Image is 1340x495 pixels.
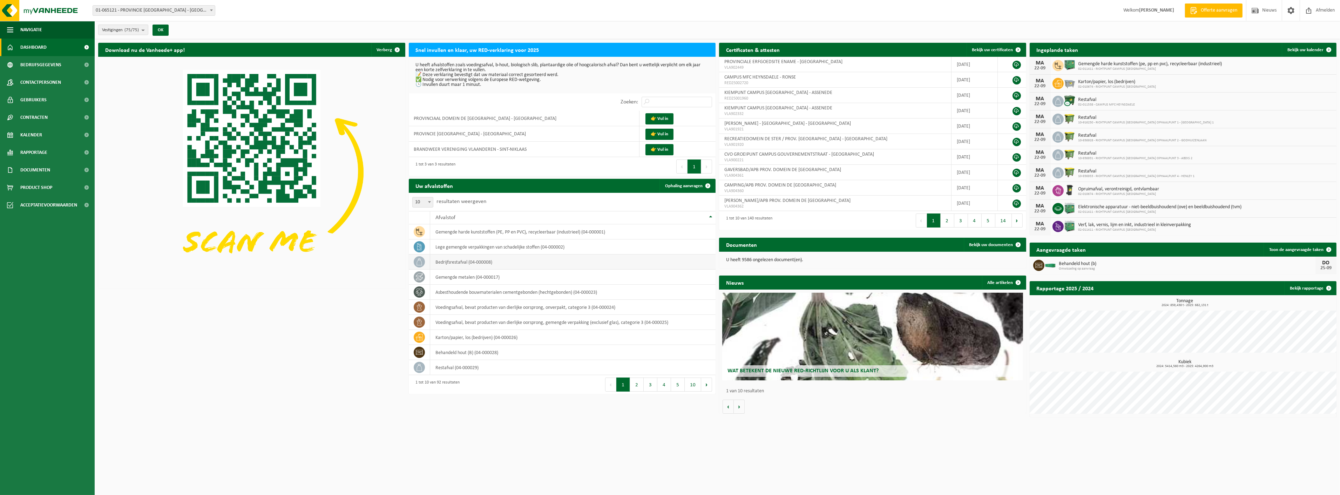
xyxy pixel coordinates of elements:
span: VLA904362 [724,204,946,209]
img: PB-HB-1400-HPE-GN-11 [1064,219,1076,232]
span: Restafval [1078,115,1214,121]
button: Previous [676,160,688,174]
h2: Certificaten & attesten [719,43,787,56]
td: voedingsafval, bevat producten van dierlijke oorsprong, onverpakt, categorie 3 (04-000024) [430,300,716,315]
td: gemengde metalen (04-000017) [430,270,716,285]
span: 02-011538 - CAMPUS MFC HEYNSDAELE [1078,103,1135,107]
a: Bekijk uw kalender [1282,43,1336,57]
h2: Rapportage 2025 / 2024 [1030,281,1101,295]
span: Verberg [377,48,392,52]
p: U heeft afvalstoffen zoals voedingsafval, b-hout, biologisch slib, plantaardige olie of hoogcalor... [416,63,709,87]
span: 01-065121 - PROVINCIE OOST-VLAANDEREN - GENT [93,6,215,15]
div: MA [1033,96,1047,102]
span: Product Shop [20,179,52,196]
button: 3 [644,378,657,392]
div: MA [1033,185,1047,191]
div: 22-09 [1033,84,1047,89]
span: Contactpersonen [20,74,61,91]
button: 1 [688,160,701,174]
span: Bekijk uw documenten [969,243,1013,247]
div: MA [1033,60,1047,66]
span: Bekijk uw kalender [1287,48,1324,52]
button: Previous [605,378,616,392]
img: WB-0240-HPE-BK-01 [1064,184,1076,196]
td: asbesthoudende bouwmaterialen cementgebonden (hechtgebonden) (04-000023) [430,285,716,300]
h2: Uw afvalstoffen [409,179,460,192]
td: [DATE] [952,72,998,88]
div: 25-09 [1319,266,1333,271]
td: [DATE] [952,149,998,165]
div: MA [1033,221,1047,227]
td: restafval (04-000029) [430,360,716,375]
span: Behandeld hout (b) [1059,261,1316,267]
p: 1 van 10 resultaten [726,389,1023,394]
button: 4 [657,378,671,392]
a: 👉 Vul in [645,129,674,140]
img: WB-1100-HPE-GN-51 [1064,166,1076,178]
span: CAMPUS MFC HEYNSDAELE - RONSE [724,75,796,80]
h2: Documenten [719,238,764,251]
span: Offerte aanvragen [1199,7,1239,14]
span: 2024: 5414,560 m3 - 2025: 4264,900 m3 [1033,365,1337,368]
a: Bekijk rapportage [1284,281,1336,295]
span: Restafval [1078,133,1207,138]
span: VLA902332 [724,111,946,117]
span: Wat betekent de nieuwe RED-richtlijn voor u als klant? [727,368,879,374]
button: Volgende [734,400,745,414]
p: U heeft 9586 ongelezen document(en). [726,258,1019,263]
span: Dashboard [20,39,47,56]
span: VLA902449 [724,65,946,70]
a: 👉 Vul in [645,144,674,155]
span: 10 [413,197,433,207]
span: VLA900221 [724,157,946,163]
span: Verf, lak, vernis, lijm en inkt, industrieel in kleinverpakking [1078,222,1191,228]
span: 10-916250 - RICHTPUNT CAMPUS [GEOGRAPHIC_DATA] OPHAALPUNT 1 - [GEOGRAPHIC_DATA] 1 [1078,121,1214,125]
div: 1 tot 10 van 140 resultaten [723,213,772,228]
span: 02-010674 - RICHTPUNT CAMPUS [GEOGRAPHIC_DATA] [1078,192,1159,196]
span: Omwisseling op aanvraag [1059,267,1316,271]
span: Elektronische apparatuur - niet-beeldbuishoudend (ove) en beeldbuishoudend (tvm) [1078,204,1242,210]
button: 3 [954,213,968,228]
span: 10-936933 - RICHTPUNT CAMPUS [GEOGRAPHIC_DATA] OPHAALPUNT 4 - HENLEY 1 [1078,174,1195,178]
td: bedrijfsrestafval (04-000008) [430,255,716,270]
div: 22-09 [1033,120,1047,124]
img: PB-HB-1400-HPE-GN-01 [1064,59,1076,71]
span: Karton/papier, los (bedrijven) [1078,79,1156,85]
button: 14 [995,213,1012,228]
span: RED25002720 [724,80,946,86]
button: 5 [671,378,685,392]
span: Navigatie [20,21,42,39]
img: PB-HB-1400-HPE-GN-11 [1064,202,1076,215]
span: Bedrijfsgegevens [20,56,61,74]
button: Next [701,378,712,392]
span: Opruimafval, verontreinigd, ontvlambaar [1078,187,1159,192]
img: WB-1100-HPE-GN-51 [1064,148,1076,160]
span: Restafval [1078,97,1135,103]
h3: Kubiek [1033,360,1337,368]
a: Wat betekent de nieuwe RED-richtlijn voor u als klant? [722,293,1023,380]
button: Previous [916,213,927,228]
span: [PERSON_NAME]/APB PROV. DOMEIN DE [GEOGRAPHIC_DATA] [724,198,851,203]
div: 22-09 [1033,191,1047,196]
span: 02-010674 - RICHTPUNT CAMPUS [GEOGRAPHIC_DATA] [1078,85,1156,89]
count: (75/75) [124,28,139,32]
td: lege gemengde verpakkingen van schadelijke stoffen (04-000002) [430,239,716,255]
a: Offerte aanvragen [1185,4,1243,18]
span: Restafval [1078,151,1193,156]
span: CVO GROEIPUNT CAMPUS GOUVERNEMENTSTRAAT - [GEOGRAPHIC_DATA] [724,152,874,157]
span: Toon de aangevraagde taken [1269,247,1324,252]
button: Next [1012,213,1023,228]
a: Ophaling aanvragen [659,179,715,193]
span: 02-011411 - RICHTPUNT CAMPUS [GEOGRAPHIC_DATA] [1078,210,1242,214]
td: [DATE] [952,134,998,149]
span: GAVERSBAD/APB PROV. DOMEIN DE [GEOGRAPHIC_DATA] [724,167,841,172]
img: Download de VHEPlus App [98,57,405,287]
span: PROVINCIALE ERFGOEDSITE ENAME - [GEOGRAPHIC_DATA] [724,59,842,65]
div: MA [1033,168,1047,173]
span: Bekijk uw certificaten [972,48,1013,52]
td: gemengde harde kunststoffen (PE, PP en PVC), recycleerbaar (industrieel) (04-000001) [430,224,716,239]
span: 10-936931 - RICHTPUNT CAMPUS [GEOGRAPHIC_DATA] OPHAALPUNT 3 - ABDIS 2 [1078,156,1193,161]
button: 2 [941,213,954,228]
span: VLA901920 [724,142,946,148]
td: [DATE] [952,180,998,196]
